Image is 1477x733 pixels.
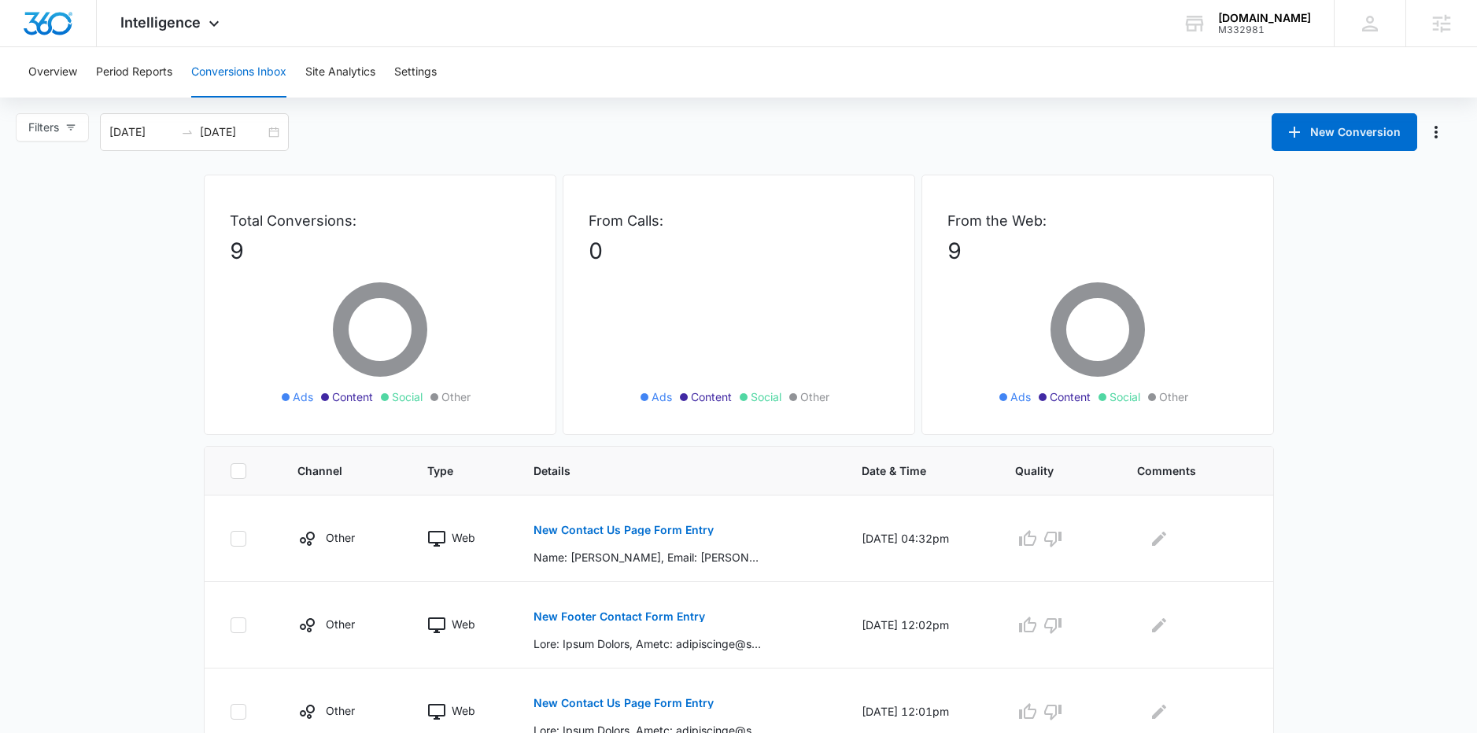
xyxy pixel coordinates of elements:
button: Edit Comments [1147,699,1172,724]
p: New Contact Us Page Form Entry [534,525,714,536]
p: 9 [230,234,530,267]
button: Edit Comments [1147,526,1172,551]
p: Web [452,702,475,719]
input: End date [200,123,265,141]
span: Date & Time [862,462,955,479]
span: Filters [28,119,59,136]
span: Other [1159,389,1188,405]
button: New Footer Contact Form Entry [534,598,705,635]
span: Comments [1137,462,1225,479]
button: Edit Comments [1147,613,1172,638]
span: Type [427,462,473,479]
p: 9 [947,234,1248,267]
span: Social [392,389,423,405]
button: Overview [28,47,77,98]
span: Other [441,389,471,405]
div: account name [1218,12,1311,24]
button: Period Reports [96,47,172,98]
button: Site Analytics [305,47,375,98]
div: account id [1218,24,1311,35]
td: [DATE] 12:02pm [843,582,996,669]
span: Channel [297,462,367,479]
button: New Contact Us Page Form Entry [534,511,714,549]
p: From the Web: [947,210,1248,231]
span: Social [751,389,781,405]
td: [DATE] 04:32pm [843,495,996,582]
input: Start date [109,123,175,141]
p: Lore: Ipsum Dolors, Ametc: adipiscinge@seddoeiusmodtemporincid.utl (etdolo:magnaaliqua@enimadmini... [534,635,763,652]
p: 0 [589,234,889,267]
p: New Contact Us Page Form Entry [534,698,714,709]
span: Ads [652,389,672,405]
span: Intelligence [120,14,201,31]
p: Other [326,702,355,719]
span: Quality [1015,462,1076,479]
span: Other [800,389,829,405]
span: Content [1050,389,1091,405]
p: Web [452,616,475,632]
button: New Contact Us Page Form Entry [534,684,714,722]
button: Filters [16,113,89,142]
p: From Calls: [589,210,889,231]
button: New Conversion [1272,113,1417,151]
p: Web [452,529,475,546]
span: Ads [1010,389,1031,405]
span: Content [332,389,373,405]
span: Details [534,462,801,479]
span: Content [691,389,732,405]
span: to [181,126,194,138]
p: Other [326,616,355,632]
p: Other [326,529,355,546]
span: Ads [293,389,313,405]
p: Name: [PERSON_NAME], Email: [PERSON_NAME][EMAIL_ADDRESS][DOMAIN_NAME] (mailto:[PERSON_NAME][EMAIL... [534,549,763,565]
button: Conversions Inbox [191,47,286,98]
span: Social [1110,389,1140,405]
p: Total Conversions: [230,210,530,231]
button: Settings [394,47,437,98]
button: Manage Numbers [1423,120,1449,145]
p: New Footer Contact Form Entry [534,611,705,622]
span: swap-right [181,126,194,138]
